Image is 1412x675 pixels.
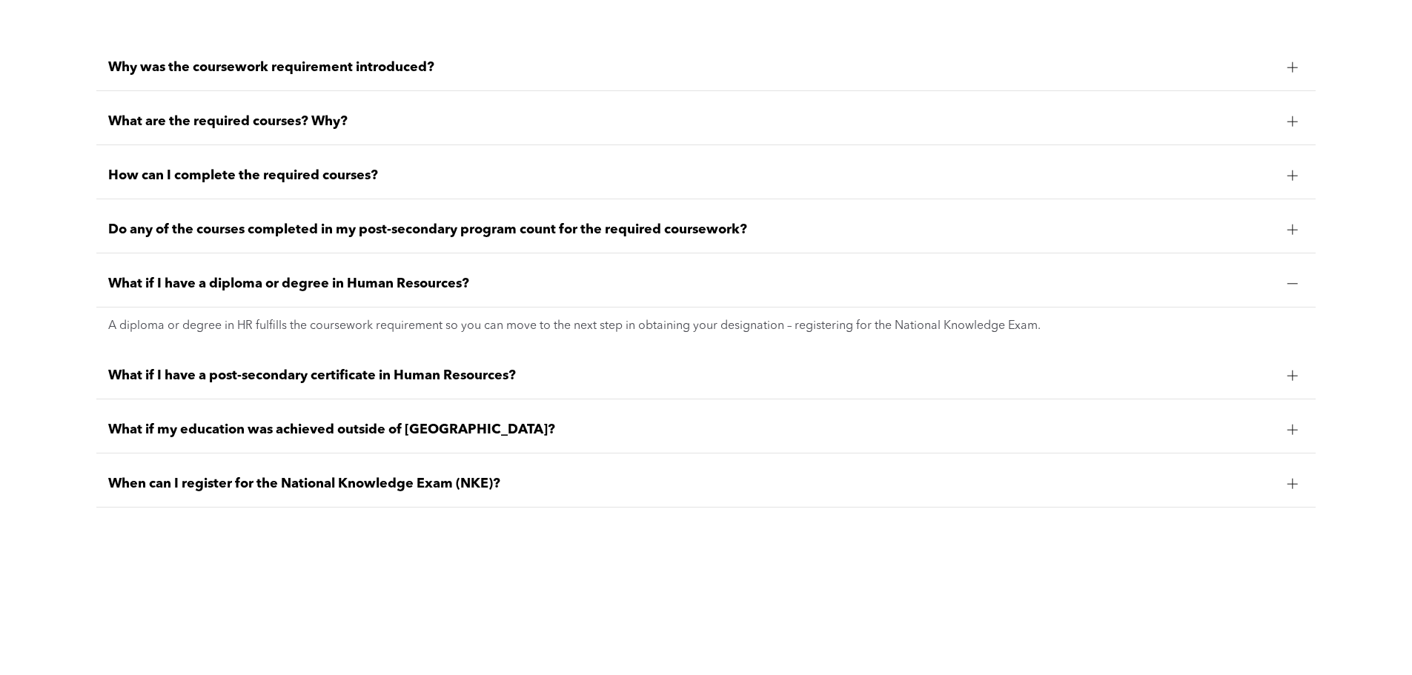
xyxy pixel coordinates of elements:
[108,368,1275,384] span: What if I have a post-secondary certificate in Human Resources?
[108,476,1275,492] span: When can I register for the National Knowledge Exam (NKE)?
[108,59,1275,76] span: Why was the coursework requirement introduced?
[108,319,1303,333] p: A diploma or degree in HR fulfills the coursework requirement so you can move to the next step in...
[108,276,1275,292] span: What if I have a diploma or degree in Human Resources?
[108,222,1275,238] span: Do any of the courses completed in my post-secondary program count for the required coursework?
[108,113,1275,130] span: What are the required courses? Why?
[108,167,1275,184] span: How can I complete the required courses?
[108,422,1275,438] span: What if my education was achieved outside of [GEOGRAPHIC_DATA]?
